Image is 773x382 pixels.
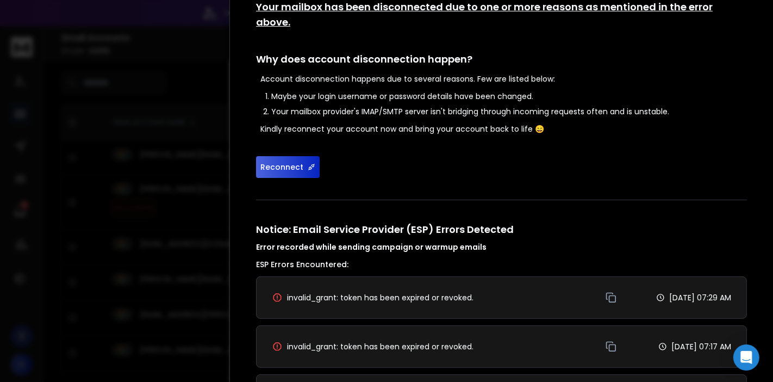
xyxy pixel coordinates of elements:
h3: ESP Errors Encountered: [256,259,747,270]
p: Account disconnection happens due to several reasons. Few are listed below: [260,73,747,84]
li: Maybe your login username or password details have been changed. [271,91,747,102]
h1: Notice: Email Service Provider (ESP) Errors Detected [256,222,747,252]
span: invalid_grant: token has been expired or revoked. [287,341,473,352]
span: invalid_grant: token has been expired or revoked. [287,292,473,303]
li: Your mailbox provider's IMAP/SMTP server isn't bridging through incoming requests often and is un... [271,106,747,117]
p: [DATE] 07:29 AM [669,292,731,303]
h4: Error recorded while sending campaign or warmup emails [256,242,747,252]
h1: Why does account disconnection happen? [256,52,747,67]
div: Open Intercom Messenger [733,344,759,371]
p: Kindly reconnect your account now and bring your account back to life 😄 [260,124,747,134]
p: [DATE] 07:17 AM [671,341,731,352]
button: Reconnect [256,156,320,178]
